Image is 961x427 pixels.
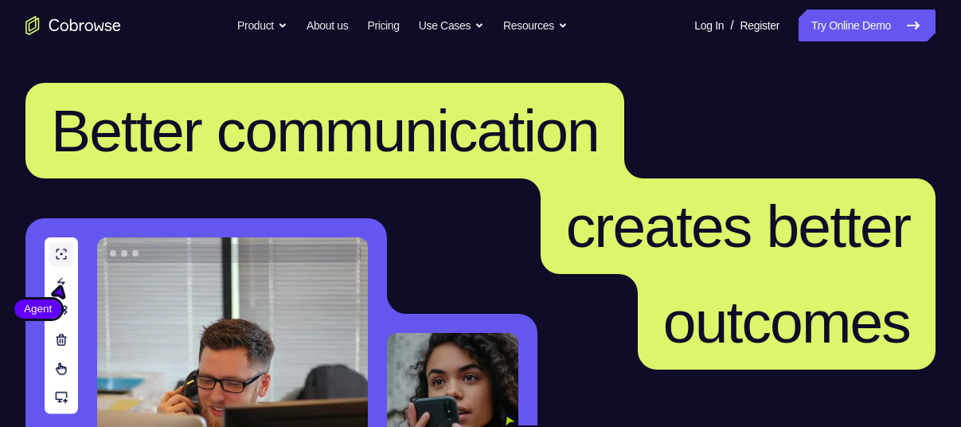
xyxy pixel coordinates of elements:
[307,10,348,41] a: About us
[799,10,936,41] a: Try Online Demo
[51,97,599,164] span: Better communication
[25,16,121,35] a: Go to the home page
[740,10,779,41] a: Register
[694,10,724,41] a: Log In
[367,10,399,41] a: Pricing
[419,10,484,41] button: Use Cases
[663,288,910,355] span: outcomes
[566,193,910,260] span: creates better
[730,16,733,35] span: /
[237,10,287,41] button: Product
[503,10,568,41] button: Resources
